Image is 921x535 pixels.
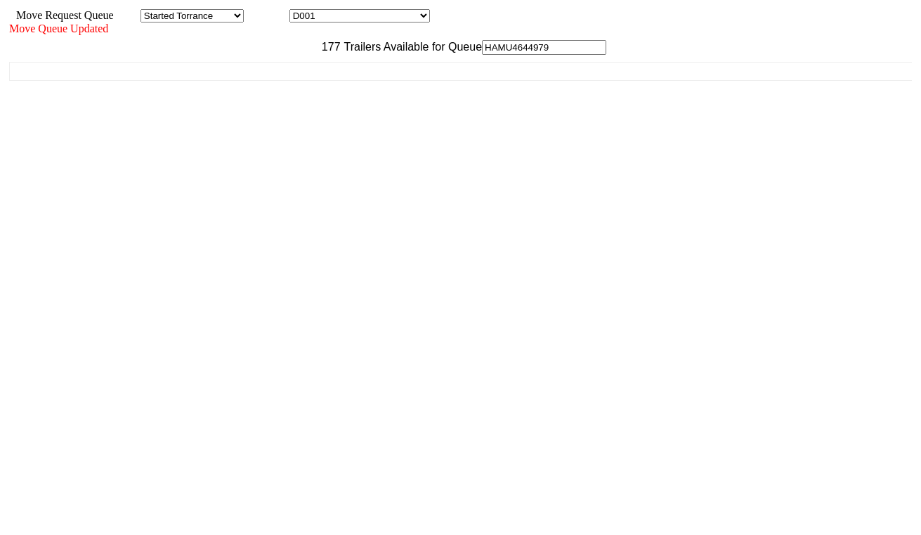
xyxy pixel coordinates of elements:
span: Trailers Available for Queue [341,41,483,53]
span: Move Queue Updated [9,22,108,34]
span: Move Request Queue [9,9,114,21]
span: Area [116,9,138,21]
input: Filter Available Trailers [482,40,606,55]
span: Location [247,9,287,21]
span: 177 [315,41,341,53]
